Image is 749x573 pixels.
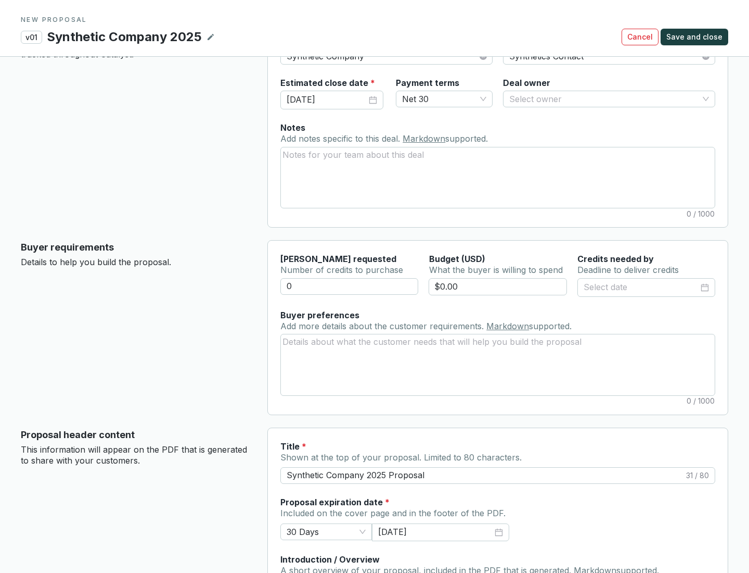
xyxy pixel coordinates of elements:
[577,253,654,265] label: Credits needed by
[396,77,459,89] label: Payment terms
[622,29,658,45] button: Cancel
[280,122,305,133] label: Notes
[661,29,728,45] button: Save and close
[280,441,306,452] label: Title
[627,32,653,42] span: Cancel
[445,133,488,144] span: supported.
[287,93,367,107] input: Select date
[403,133,445,144] a: Markdown
[21,16,728,24] p: NEW PROPOSAL
[21,240,251,255] p: Buyer requirements
[280,554,380,565] label: Introduction / Overview
[287,524,366,540] span: 30 Days
[378,526,493,539] input: Select date
[280,321,486,331] span: Add more details about the customer requirements.
[280,452,522,463] span: Shown at the top of your proposal. Limited to 80 characters.
[577,265,679,275] span: Deadline to deliver credits
[429,265,563,275] span: What the buyer is willing to spend
[21,444,251,467] p: This information will appear on the PDF that is generated to share with your customers.
[503,77,550,89] label: Deal owner
[486,321,529,331] a: Markdown
[21,257,251,268] p: Details to help you build the proposal.
[280,253,396,265] label: [PERSON_NAME] requested
[529,321,572,331] span: supported.
[280,77,375,89] label: Estimated close date
[280,309,359,321] label: Buyer preferences
[686,470,709,481] span: 31 / 80
[666,32,722,42] span: Save and close
[21,428,251,442] p: Proposal header content
[280,265,403,275] span: Number of credits to purchase
[21,31,42,44] p: v01
[280,496,390,508] label: Proposal expiration date
[280,508,506,518] span: Included on the cover page and in the footer of the PDF.
[429,254,485,264] span: Budget (USD)
[584,281,699,294] input: Select date
[280,133,403,144] span: Add notes specific to this deal.
[46,28,202,46] p: Synthetic Company 2025
[402,91,486,107] span: Net 30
